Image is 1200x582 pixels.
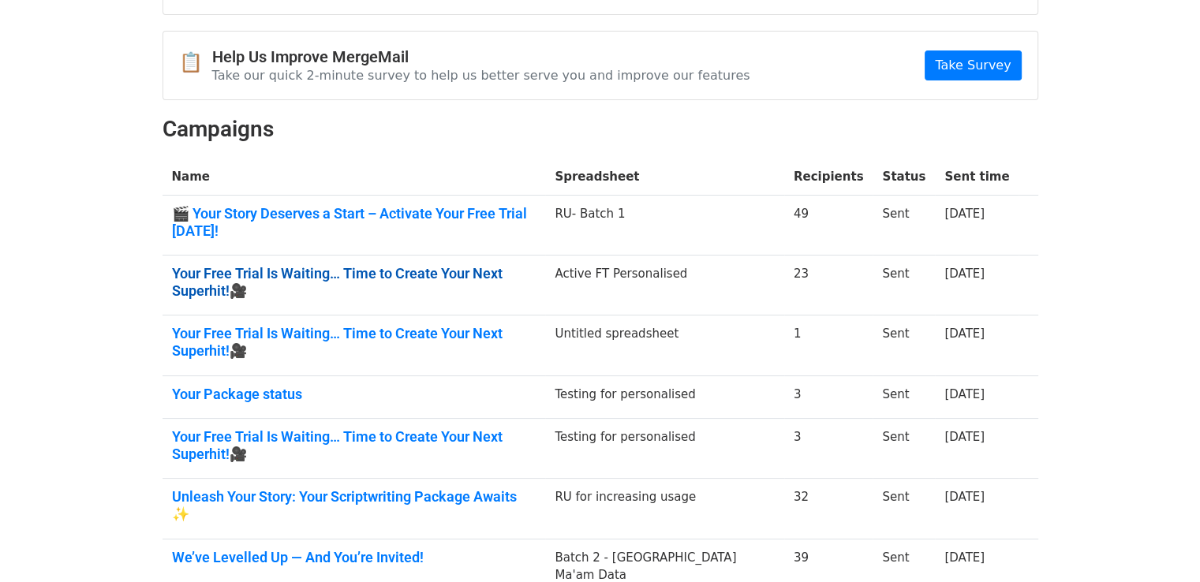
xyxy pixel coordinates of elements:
[163,116,1038,143] h2: Campaigns
[784,419,873,479] td: 3
[545,375,784,419] td: Testing for personalised
[172,325,536,359] a: Your Free Trial Is Waiting… Time to Create Your Next Superhit!🎥
[172,205,536,239] a: 🎬 Your Story Deserves a Start – Activate Your Free Trial [DATE]!
[212,67,750,84] p: Take our quick 2-minute survey to help us better serve you and improve our features
[784,315,873,375] td: 1
[944,387,985,401] a: [DATE]
[163,159,546,196] th: Name
[784,479,873,539] td: 32
[1121,506,1200,582] iframe: Chat Widget
[873,315,935,375] td: Sent
[172,549,536,566] a: We’ve Levelled Up — And You’re Invited!
[172,488,536,522] a: Unleash Your Story: Your Scriptwriting Package Awaits ✨
[784,196,873,256] td: 49
[944,490,985,504] a: [DATE]
[172,386,536,403] a: Your Package status
[172,428,536,462] a: Your Free Trial Is Waiting… Time to Create Your Next Superhit!🎥
[172,265,536,299] a: Your Free Trial Is Waiting… Time to Create Your Next Superhit!🎥
[873,256,935,315] td: Sent
[873,479,935,539] td: Sent
[944,430,985,444] a: [DATE]
[944,550,985,565] a: [DATE]
[944,326,985,341] a: [DATE]
[944,267,985,281] a: [DATE]
[873,196,935,256] td: Sent
[873,375,935,419] td: Sent
[545,159,784,196] th: Spreadsheet
[179,51,212,74] span: 📋
[873,159,935,196] th: Status
[784,256,873,315] td: 23
[212,47,750,66] h4: Help Us Improve MergeMail
[545,315,784,375] td: Untitled spreadsheet
[545,196,784,256] td: RU- Batch 1
[784,375,873,419] td: 3
[935,159,1019,196] th: Sent time
[944,207,985,221] a: [DATE]
[545,479,784,539] td: RU for increasing usage
[925,50,1021,80] a: Take Survey
[545,256,784,315] td: Active FT Personalised
[545,419,784,479] td: Testing for personalised
[873,419,935,479] td: Sent
[784,159,873,196] th: Recipients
